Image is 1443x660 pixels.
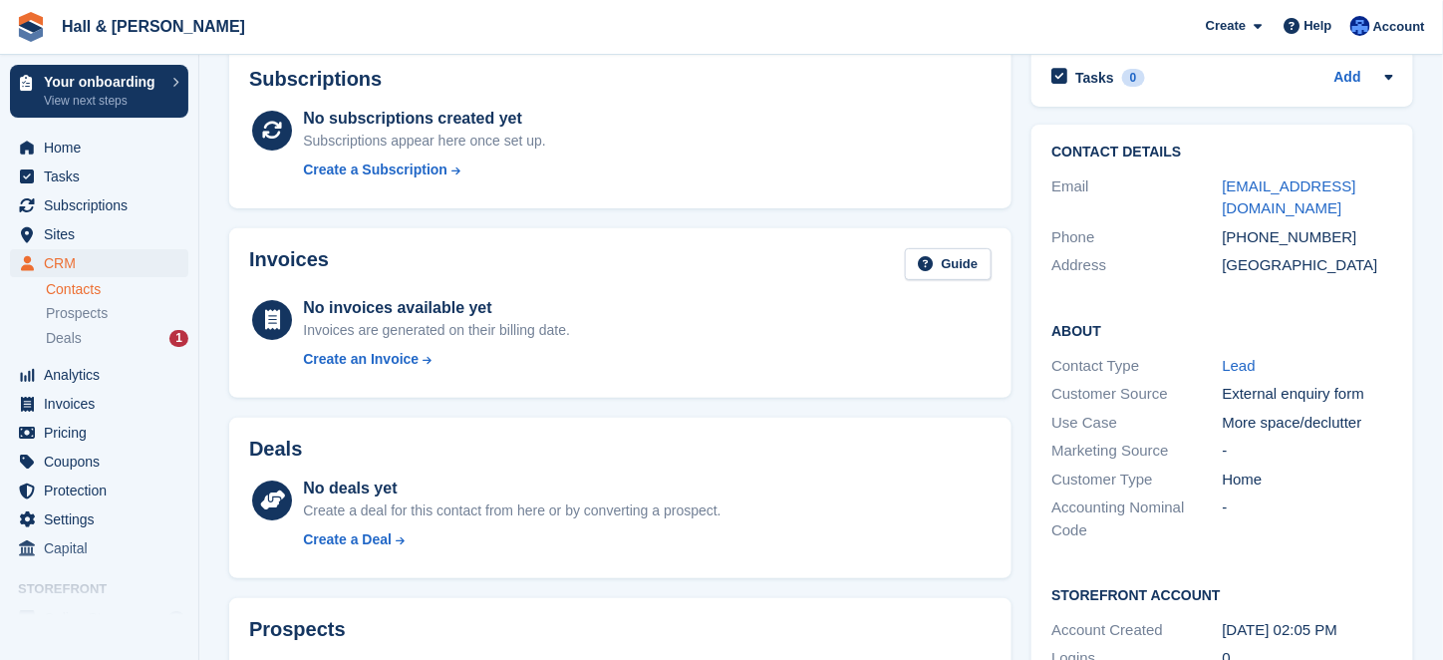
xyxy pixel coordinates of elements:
a: menu [10,448,188,476]
h2: Deals [249,438,302,461]
a: Create a Subscription [303,160,546,180]
a: Contacts [46,280,188,299]
a: Hall & [PERSON_NAME] [54,10,253,43]
a: Lead [1223,357,1256,374]
a: Deals 1 [46,328,188,349]
div: - [1223,440,1393,463]
div: 0 [1122,69,1145,87]
h2: About [1051,320,1393,340]
a: menu [10,419,188,447]
div: Contact Type [1051,355,1222,378]
a: Your onboarding View next steps [10,65,188,118]
p: Your onboarding [44,75,162,89]
a: menu [10,220,188,248]
span: Settings [44,505,163,533]
h2: Subscriptions [249,68,992,91]
a: menu [10,534,188,562]
span: Invoices [44,390,163,418]
div: [DATE] 02:05 PM [1223,619,1393,642]
div: Create a deal for this contact from here or by converting a prospect. [303,500,721,521]
div: Email [1051,175,1222,220]
h2: Tasks [1075,69,1114,87]
span: Sites [44,220,163,248]
div: Accounting Nominal Code [1051,496,1222,541]
div: Invoices are generated on their billing date. [303,320,570,341]
div: Customer Source [1051,383,1222,406]
span: Home [44,134,163,162]
a: menu [10,390,188,418]
span: Create [1206,16,1246,36]
div: Use Case [1051,412,1222,435]
a: menu [10,134,188,162]
span: Protection [44,477,163,504]
div: - [1223,496,1393,541]
span: Analytics [44,361,163,389]
div: [GEOGRAPHIC_DATA] [1223,254,1393,277]
div: No deals yet [303,477,721,500]
div: Marketing Source [1051,440,1222,463]
a: menu [10,361,188,389]
div: Home [1223,469,1393,492]
div: More space/declutter [1223,412,1393,435]
h2: Contact Details [1051,145,1393,161]
div: External enquiry form [1223,383,1393,406]
span: CRM [44,249,163,277]
a: menu [10,249,188,277]
div: Subscriptions appear here once set up. [303,131,546,152]
a: Guide [905,248,993,281]
div: Address [1051,254,1222,277]
a: Create an Invoice [303,349,570,370]
span: Account [1373,17,1425,37]
span: Storefront [18,579,198,599]
a: Prospects [46,303,188,324]
a: Preview store [164,606,188,630]
span: Online Store [44,604,163,632]
div: 1 [169,330,188,347]
span: Help [1304,16,1332,36]
div: Customer Type [1051,469,1222,492]
div: Create an Invoice [303,349,419,370]
a: menu [10,477,188,504]
div: Create a Deal [303,529,392,550]
span: Tasks [44,163,163,190]
div: [PHONE_NUMBER] [1223,226,1393,249]
div: No invoices available yet [303,296,570,320]
img: stora-icon-8386f47178a22dfd0bd8f6a31ec36ba5ce8667c1dd55bd0f319d3a0aa187defe.svg [16,12,46,42]
h2: Storefront Account [1051,584,1393,604]
p: View next steps [44,92,162,110]
span: Subscriptions [44,191,163,219]
div: No subscriptions created yet [303,107,546,131]
a: [EMAIL_ADDRESS][DOMAIN_NAME] [1223,177,1356,217]
a: menu [10,163,188,190]
span: Pricing [44,419,163,447]
a: Add [1334,67,1361,90]
a: menu [10,505,188,533]
span: Capital [44,534,163,562]
div: Account Created [1051,619,1222,642]
span: Prospects [46,304,108,323]
h2: Prospects [249,618,346,641]
span: Coupons [44,448,163,476]
div: Phone [1051,226,1222,249]
a: Create a Deal [303,529,721,550]
div: Create a Subscription [303,160,447,180]
a: menu [10,191,188,219]
span: Deals [46,329,82,348]
a: menu [10,604,188,632]
h2: Invoices [249,248,329,281]
img: Claire Banham [1350,16,1370,36]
